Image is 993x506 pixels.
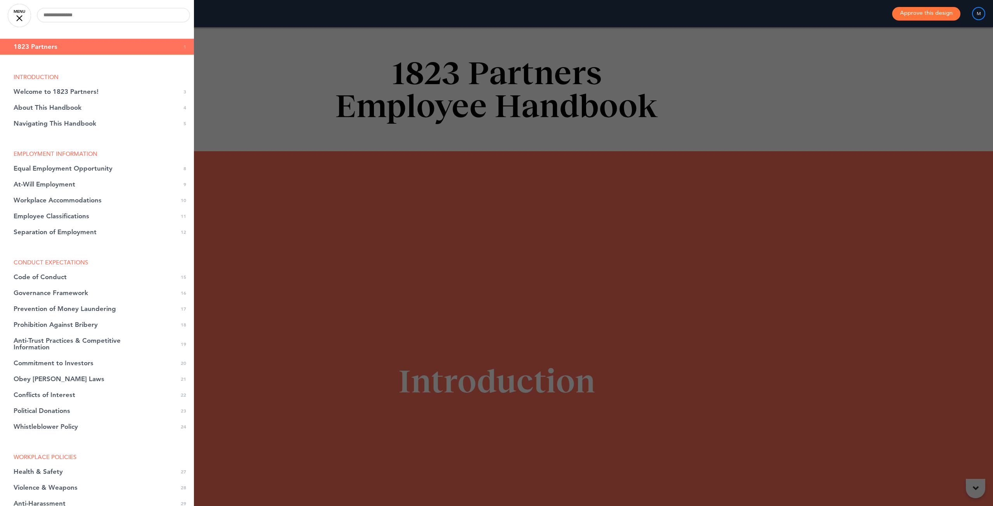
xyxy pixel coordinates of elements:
a: MENU [8,4,31,27]
span: 8 [183,165,186,172]
span: 18 [181,321,186,328]
span: 1 [183,43,186,50]
span: About This Handbook [14,104,81,111]
span: 17 [181,306,186,312]
div: M [972,7,985,20]
span: 21 [181,376,186,382]
span: Navigating This Handbook [14,120,96,127]
span: Obey Insider Trading Laws [14,376,104,382]
span: Governance Framework [14,290,88,296]
span: 19 [181,341,186,347]
button: Approve this design [892,7,960,21]
span: 15 [181,274,186,280]
span: 9 [183,181,186,188]
span: 4 [183,104,186,111]
span: 16 [181,290,186,296]
span: 27 [181,468,186,475]
span: 23 [181,408,186,414]
span: 5 [183,120,186,127]
span: 24 [181,423,186,430]
span: Health & Safety [14,468,63,475]
span: 11 [181,213,186,219]
span: Code of Conduct [14,274,67,280]
span: Political Donations [14,408,70,414]
span: 22 [181,392,186,398]
span: Workplace Accommodations [14,197,102,204]
span: Welcome to 1823 Partners! [14,88,99,95]
span: 3 [183,88,186,95]
span: 12 [181,229,186,235]
span: Whistleblower Policy [14,423,78,430]
span: Prevention of Money Laundering [14,306,116,312]
span: 10 [181,197,186,204]
span: Violence & Weapons [14,484,78,491]
span: 28 [181,484,186,491]
span: At-Will Employment [14,181,75,188]
span: Commitment to Investors [14,360,93,366]
span: Equal Employment Opportunity [14,165,112,172]
span: Anti-Trust Practices & Competitive Information [14,337,142,351]
span: Prohibition Against Bribery [14,321,98,328]
span: 20 [181,360,186,366]
span: 1823 Partners [14,43,57,50]
span: Employee Classifications [14,213,89,219]
span: Separation of Employment [14,229,97,235]
span: Conflicts of Interest [14,392,75,398]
